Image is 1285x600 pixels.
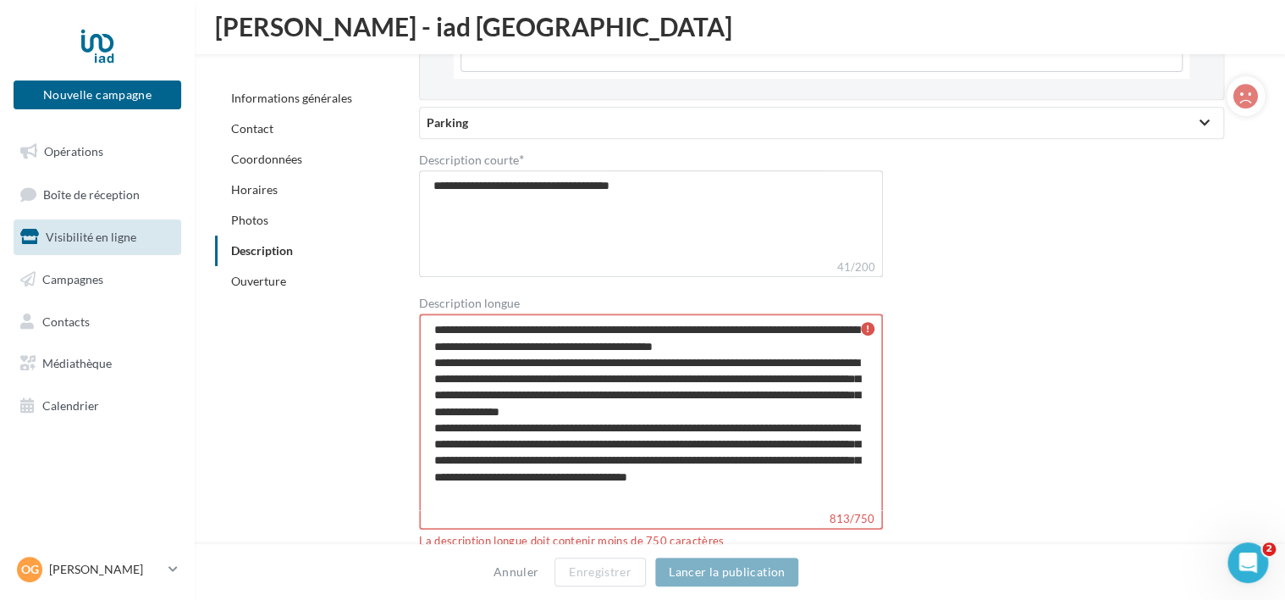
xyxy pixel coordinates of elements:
a: Campagnes [10,262,185,297]
a: Informations générales [231,91,352,105]
a: Visibilité en ligne [10,219,185,255]
a: OG [PERSON_NAME] [14,553,181,586]
label: Description longue [419,297,520,309]
span: Opérations [44,144,103,158]
span: Calendrier [42,398,99,413]
a: Horaires [231,182,278,197]
span: Contacts [42,314,90,328]
label: 41/200 [419,258,883,277]
label: Description courte [419,153,883,166]
a: Médiathèque [10,346,185,381]
a: Contacts [10,304,185,340]
span: Campagnes [42,272,103,286]
span: OG [21,561,39,578]
iframe: Intercom live chat [1227,542,1268,583]
span: 2 [1262,542,1276,556]
span: [PERSON_NAME] - iad [GEOGRAPHIC_DATA] [215,14,732,39]
div: La description longue doit contenir moins de 750 caractères [419,534,883,549]
span: Visibilité en ligne [46,230,136,244]
a: Boîte de réception [10,176,185,213]
a: Description [231,243,293,258]
a: Contact [231,121,273,136]
div: Parking [427,114,1216,131]
button: Annuler [487,562,545,582]
button: Lancer la publication [655,558,798,586]
a: Coordonnées [231,152,302,166]
span: Médiathèque [42,356,112,370]
a: Opérations [10,134,185,169]
a: Calendrier [10,388,185,424]
button: Nouvelle campagne [14,81,181,109]
label: 813/750 [419,510,883,530]
a: Ouverture [231,274,286,288]
button: Enregistrer [554,558,646,586]
a: Photos [231,213,268,227]
p: [PERSON_NAME] [49,561,162,578]
span: Boîte de réception [43,186,140,201]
